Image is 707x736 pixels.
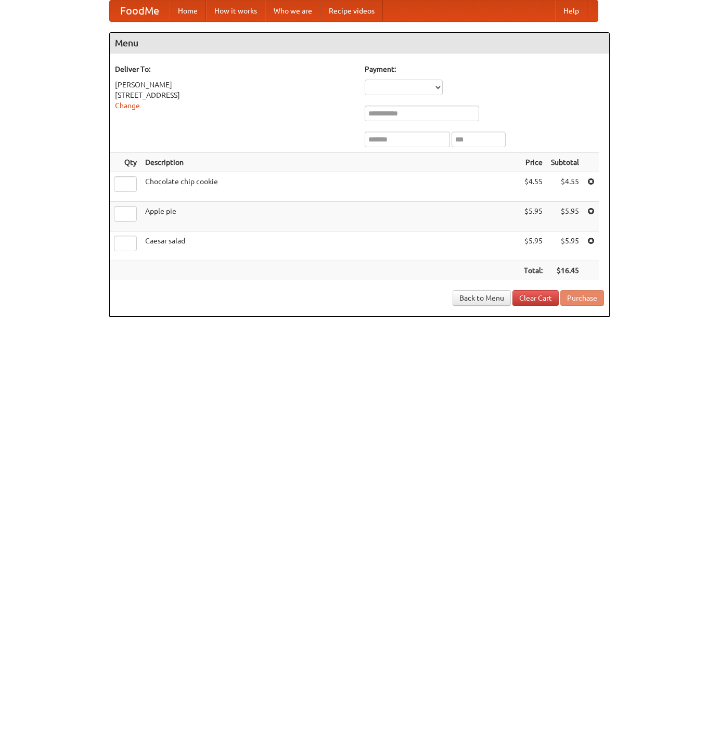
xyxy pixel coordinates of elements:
[170,1,206,21] a: Home
[365,64,604,74] h5: Payment:
[110,33,609,54] h4: Menu
[520,261,547,280] th: Total:
[141,231,520,261] td: Caesar salad
[265,1,320,21] a: Who we are
[115,90,354,100] div: [STREET_ADDRESS]
[110,153,141,172] th: Qty
[520,202,547,231] td: $5.95
[547,261,583,280] th: $16.45
[512,290,559,306] a: Clear Cart
[547,202,583,231] td: $5.95
[555,1,587,21] a: Help
[520,153,547,172] th: Price
[115,64,354,74] h5: Deliver To:
[141,153,520,172] th: Description
[547,153,583,172] th: Subtotal
[320,1,383,21] a: Recipe videos
[141,172,520,202] td: Chocolate chip cookie
[547,172,583,202] td: $4.55
[547,231,583,261] td: $5.95
[115,80,354,90] div: [PERSON_NAME]
[453,290,511,306] a: Back to Menu
[141,202,520,231] td: Apple pie
[520,231,547,261] td: $5.95
[115,101,140,110] a: Change
[206,1,265,21] a: How it works
[520,172,547,202] td: $4.55
[560,290,604,306] button: Purchase
[110,1,170,21] a: FoodMe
